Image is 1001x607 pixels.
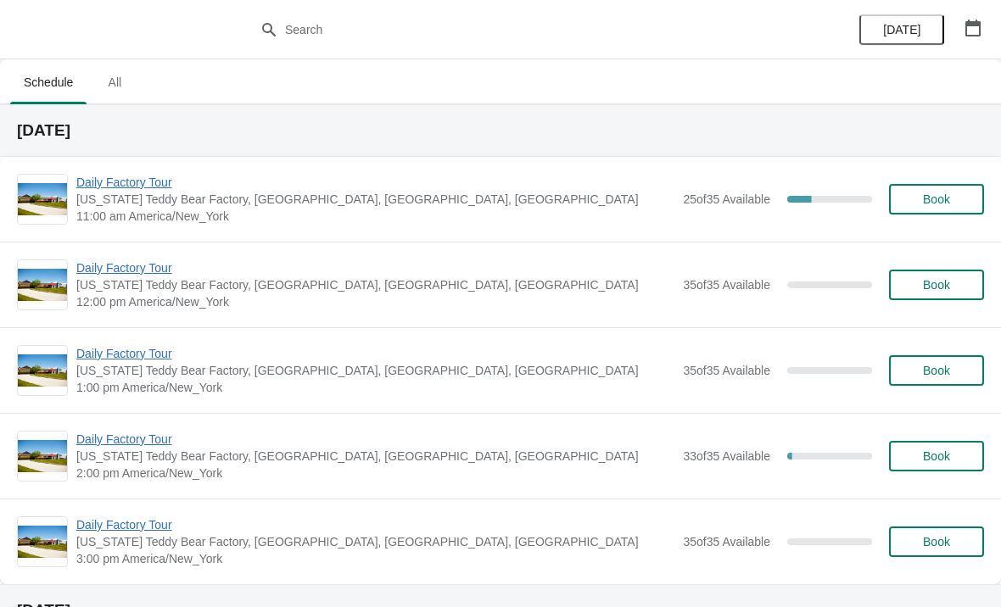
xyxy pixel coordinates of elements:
[17,122,984,139] h2: [DATE]
[93,67,136,97] span: All
[76,431,674,448] span: Daily Factory Tour
[76,259,674,276] span: Daily Factory Tour
[18,183,67,216] img: Daily Factory Tour | Vermont Teddy Bear Factory, Shelburne Road, Shelburne, VT, USA | 11:00 am Am...
[76,379,674,396] span: 1:00 pm America/New_York
[18,526,67,559] img: Daily Factory Tour | Vermont Teddy Bear Factory, Shelburne Road, Shelburne, VT, USA | 3:00 pm Ame...
[18,354,67,387] img: Daily Factory Tour | Vermont Teddy Bear Factory, Shelburne Road, Shelburne, VT, USA | 1:00 pm Ame...
[683,278,770,292] span: 35 of 35 Available
[76,276,674,293] span: [US_STATE] Teddy Bear Factory, [GEOGRAPHIC_DATA], [GEOGRAPHIC_DATA], [GEOGRAPHIC_DATA]
[76,208,674,225] span: 11:00 am America/New_York
[76,191,674,208] span: [US_STATE] Teddy Bear Factory, [GEOGRAPHIC_DATA], [GEOGRAPHIC_DATA], [GEOGRAPHIC_DATA]
[923,278,950,292] span: Book
[683,535,770,549] span: 35 of 35 Available
[76,345,674,362] span: Daily Factory Tour
[883,23,920,36] span: [DATE]
[923,449,950,463] span: Book
[923,364,950,377] span: Book
[76,174,674,191] span: Daily Factory Tour
[889,355,984,386] button: Book
[683,192,770,206] span: 25 of 35 Available
[889,270,984,300] button: Book
[889,441,984,471] button: Book
[76,465,674,482] span: 2:00 pm America/New_York
[889,526,984,557] button: Book
[683,364,770,377] span: 35 of 35 Available
[76,533,674,550] span: [US_STATE] Teddy Bear Factory, [GEOGRAPHIC_DATA], [GEOGRAPHIC_DATA], [GEOGRAPHIC_DATA]
[18,440,67,473] img: Daily Factory Tour | Vermont Teddy Bear Factory, Shelburne Road, Shelburne, VT, USA | 2:00 pm Ame...
[859,14,944,45] button: [DATE]
[18,269,67,302] img: Daily Factory Tour | Vermont Teddy Bear Factory, Shelburne Road, Shelburne, VT, USA | 12:00 pm Am...
[76,516,674,533] span: Daily Factory Tour
[76,550,674,567] span: 3:00 pm America/New_York
[284,14,751,45] input: Search
[76,362,674,379] span: [US_STATE] Teddy Bear Factory, [GEOGRAPHIC_DATA], [GEOGRAPHIC_DATA], [GEOGRAPHIC_DATA]
[76,293,674,310] span: 12:00 pm America/New_York
[76,448,674,465] span: [US_STATE] Teddy Bear Factory, [GEOGRAPHIC_DATA], [GEOGRAPHIC_DATA], [GEOGRAPHIC_DATA]
[923,192,950,206] span: Book
[923,535,950,549] span: Book
[889,184,984,214] button: Book
[10,67,87,97] span: Schedule
[683,449,770,463] span: 33 of 35 Available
